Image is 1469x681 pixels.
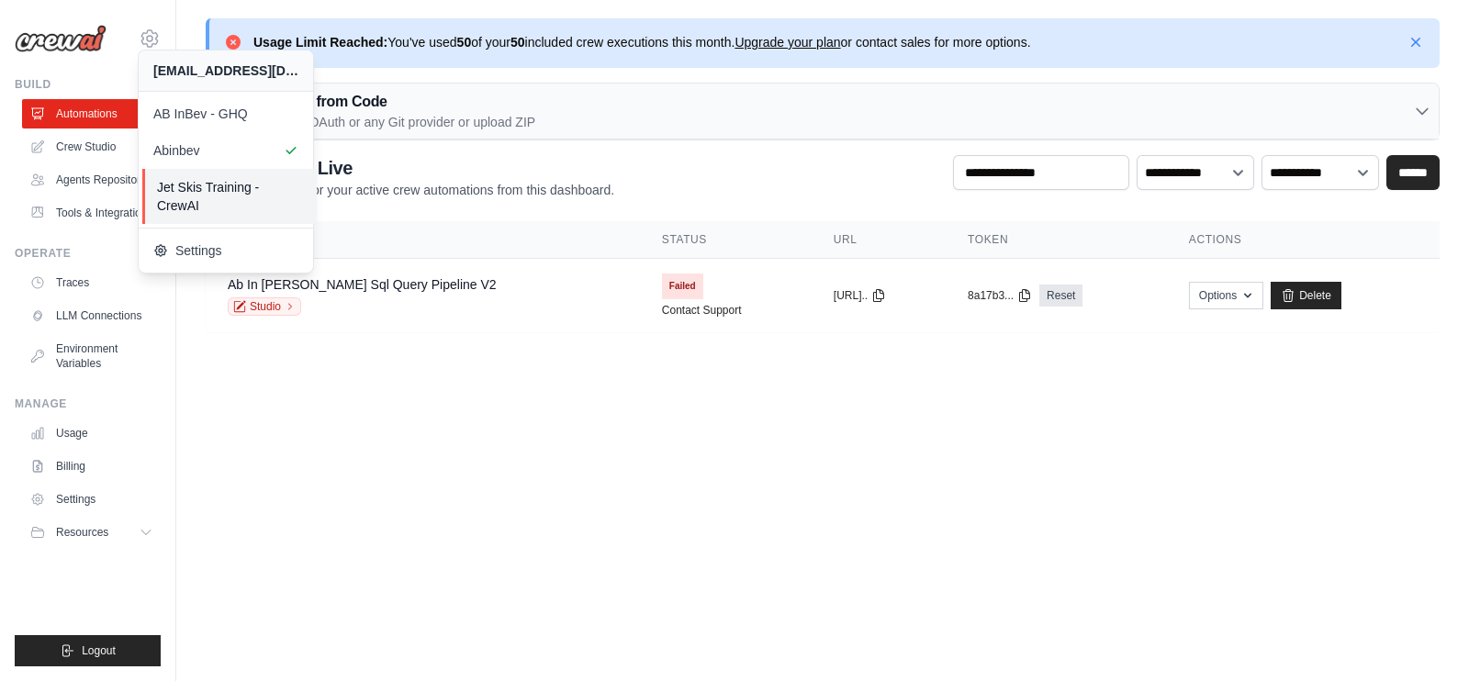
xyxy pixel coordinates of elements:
[206,221,640,259] th: Crew
[56,525,108,540] span: Resources
[22,132,161,162] a: Crew Studio
[265,91,535,113] h3: Deploy from Code
[153,105,298,123] span: AB InBev - GHQ
[22,99,161,128] a: Automations
[946,221,1167,259] th: Token
[1189,282,1263,309] button: Options
[1039,285,1082,307] a: Reset
[206,181,614,199] p: Manage and monitor your active crew automations from this dashboard.
[22,268,161,297] a: Traces
[15,77,161,92] div: Build
[157,178,302,215] span: Jet Skis Training - CrewAI
[139,232,313,269] a: Settings
[15,635,161,666] button: Logout
[139,95,313,132] a: AB InBev - GHQ
[139,132,313,169] a: Abinbev
[228,297,301,316] a: Studio
[22,452,161,481] a: Billing
[1167,221,1440,259] th: Actions
[22,518,161,547] button: Resources
[253,33,1031,51] p: You've used of your included crew executions this month. or contact sales for more options.
[22,419,161,448] a: Usage
[22,198,161,228] a: Tools & Integrations
[153,61,298,80] div: [EMAIL_ADDRESS][DOMAIN_NAME]
[22,485,161,514] a: Settings
[82,643,116,658] span: Logout
[253,35,387,50] strong: Usage Limit Reached:
[457,35,472,50] strong: 50
[1271,282,1341,309] a: Delete
[22,165,161,195] a: Agents Repository
[734,35,840,50] a: Upgrade your plan
[15,246,161,261] div: Operate
[206,155,614,181] h2: Automations Live
[153,241,298,260] span: Settings
[968,288,1032,303] button: 8a17b3...
[15,25,107,52] img: Logo
[662,274,703,299] span: Failed
[265,113,535,131] p: GitHub OAuth or any Git provider or upload ZIP
[812,221,946,259] th: URL
[640,221,812,259] th: Status
[15,396,161,411] div: Manage
[1377,593,1469,681] iframe: Chat Widget
[510,35,525,50] strong: 50
[228,277,497,292] a: Ab In [PERSON_NAME] Sql Query Pipeline V2
[22,301,161,330] a: LLM Connections
[22,334,161,378] a: Environment Variables
[153,141,298,160] span: Abinbev
[142,169,317,224] a: Jet Skis Training - CrewAI
[662,303,742,318] a: Contact Support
